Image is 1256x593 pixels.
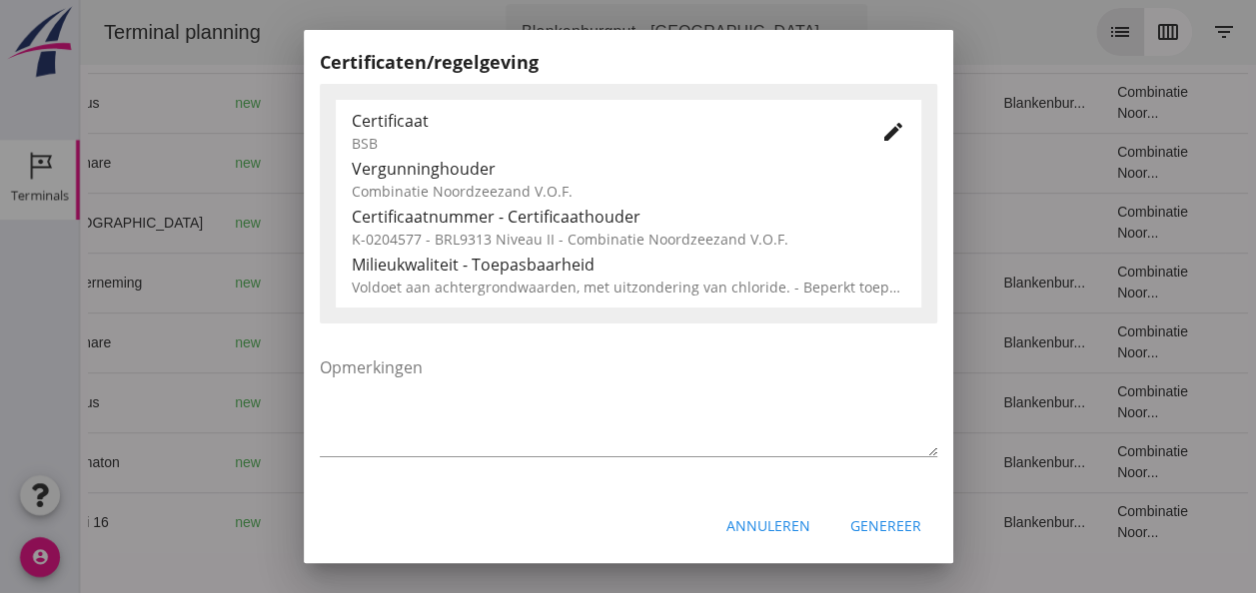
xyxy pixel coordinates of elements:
[139,133,211,193] td: new
[751,20,775,44] i: arrow_drop_down
[486,218,502,230] small: m3
[756,253,908,312] td: 18
[447,133,557,193] td: 434
[1021,253,1145,312] td: Combinatie Noor...
[352,229,905,250] div: K-0204577 - BRL9313 Niveau II - Combinatie Noordzeezand V.O.F.
[756,372,908,432] td: 18
[447,193,557,253] td: 467
[381,216,395,230] i: directions_boat
[227,93,395,114] div: Gouda
[654,432,755,492] td: Ontzilt oph.zan...
[447,253,557,312] td: 1231
[139,432,211,492] td: new
[486,337,502,349] small: m3
[227,392,395,413] div: Gouda
[277,276,291,290] i: directions_boat
[1021,133,1145,193] td: Combinatie Noor...
[139,372,211,432] td: new
[756,492,908,552] td: 18
[352,109,849,133] div: Certificaat
[277,395,291,409] i: directions_boat
[654,193,755,253] td: Filling sand
[726,515,810,536] div: Annuleren
[486,98,502,110] small: m3
[1021,372,1145,432] td: Combinatie Noor...
[907,372,1021,432] td: Blankenbur...
[756,193,908,253] td: 18
[850,515,921,536] div: Genereer
[447,432,557,492] td: 672
[277,515,291,529] i: directions_boat
[907,492,1021,552] td: Blankenbur...
[1021,193,1145,253] td: Combinatie Noor...
[139,193,211,253] td: new
[654,133,755,193] td: Filling sand
[1028,20,1052,44] i: list
[447,372,557,432] td: 999
[907,432,1021,492] td: Blankenbur...
[227,452,395,473] div: Gouda
[352,181,905,202] div: Combinatie Noordzeezand V.O.F.
[361,156,375,170] i: directions_boat
[494,278,510,290] small: m3
[352,157,905,181] div: Vergunninghouder
[320,49,937,76] h2: Certificaten/regelgeving
[756,73,908,133] td: 18
[654,492,755,552] td: Ontzilt oph.zan...
[654,312,755,372] td: Filling sand
[8,18,197,46] div: Terminal planning
[907,73,1021,133] td: Blankenbur...
[654,73,755,133] td: Ontzilt oph.zan...
[494,517,510,529] small: m3
[352,133,849,154] div: BSB
[907,253,1021,312] td: Blankenbur...
[756,312,908,372] td: 18
[352,277,905,297] div: Voldoet aan achtergrondwaarden, met uitzondering van chloride. - Beperkt toepasbaar tot zoute/bra...
[447,492,557,552] td: 1298
[834,508,937,544] button: Genereer
[352,253,905,277] div: Milieukwaliteit - Toepasbaarheid
[654,253,755,312] td: Ontzilt oph.zan...
[654,372,755,432] td: Ontzilt oph.zan...
[486,457,502,469] small: m3
[486,397,502,409] small: m3
[1021,73,1145,133] td: Combinatie Noor...
[277,96,291,110] i: directions_boat
[352,205,905,229] div: Certificaatnummer - Certificaathouder
[227,332,395,353] div: [GEOGRAPHIC_DATA]
[139,73,211,133] td: new
[447,73,557,133] td: 999
[139,492,211,552] td: new
[277,455,291,469] i: directions_boat
[486,158,502,170] small: m3
[442,20,739,44] div: Blankenburgput - [GEOGRAPHIC_DATA]
[227,273,395,294] div: Gouda
[756,432,908,492] td: 18
[881,120,905,144] i: edit
[907,312,1021,372] td: Blankenbur...
[1021,492,1145,552] td: Combinatie Noor...
[320,351,937,456] textarea: Opmerkingen
[1132,20,1156,44] i: filter_list
[1021,312,1145,372] td: Combinatie Noor...
[227,213,395,234] div: [GEOGRAPHIC_DATA]
[1021,432,1145,492] td: Combinatie Noor...
[139,253,211,312] td: new
[381,335,395,349] i: directions_boat
[1076,20,1100,44] i: calendar_view_week
[710,508,826,544] button: Annuleren
[227,153,395,174] div: Alphen aan den Rijn
[756,133,908,193] td: 18
[227,512,395,533] div: Gouda
[139,312,211,372] td: new
[447,312,557,372] td: 434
